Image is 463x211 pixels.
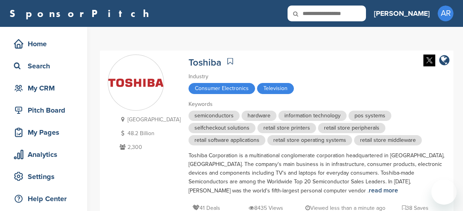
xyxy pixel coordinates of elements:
span: retail store printers [257,123,316,133]
a: read more [369,187,398,194]
div: My CRM [12,81,79,95]
div: My Pages [12,125,79,139]
div: Toshiba Corporation is a multinational conglomerate corporation headquartered in [GEOGRAPHIC_DATA... [189,151,446,195]
span: AR [438,6,453,21]
img: Sponsorpitch & Toshiba [108,79,164,87]
a: Analytics [8,145,79,164]
div: Search [12,59,79,73]
span: hardware [242,111,276,121]
a: Settings [8,168,79,186]
div: Pitch Board [12,103,79,117]
a: My Pages [8,123,79,141]
div: Settings [12,170,79,184]
div: Help Center [12,192,79,206]
a: Help Center [8,190,79,208]
span: Television [257,83,294,94]
p: 2,300 [118,142,181,152]
div: Analytics [12,147,79,162]
div: Keywords [189,100,446,109]
div: Industry [189,72,446,81]
iframe: Button to launch messaging window [431,179,457,205]
span: selfcheckout solutions [189,123,255,133]
img: Twitter white [423,55,435,66]
p: 48.2 Billion [118,128,181,138]
a: Home [8,35,79,53]
a: My CRM [8,79,79,97]
a: Search [8,57,79,75]
a: Pitch Board [8,101,79,119]
p: [GEOGRAPHIC_DATA] [118,115,181,124]
span: information technology [278,111,347,121]
span: retail store operating systems [267,135,352,145]
a: [PERSON_NAME] [374,5,430,22]
span: retail software applications [189,135,265,145]
span: retail store peripherals [318,123,385,133]
a: Toshiba [189,57,221,68]
span: retail store middleware [354,135,422,145]
a: SponsorPitch [10,8,154,19]
h3: [PERSON_NAME] [374,8,430,19]
a: company link [439,55,450,68]
div: Home [12,37,79,51]
span: pos systems [349,111,391,121]
span: Consumer Electronics [189,83,255,94]
span: semiconductors [189,111,240,121]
